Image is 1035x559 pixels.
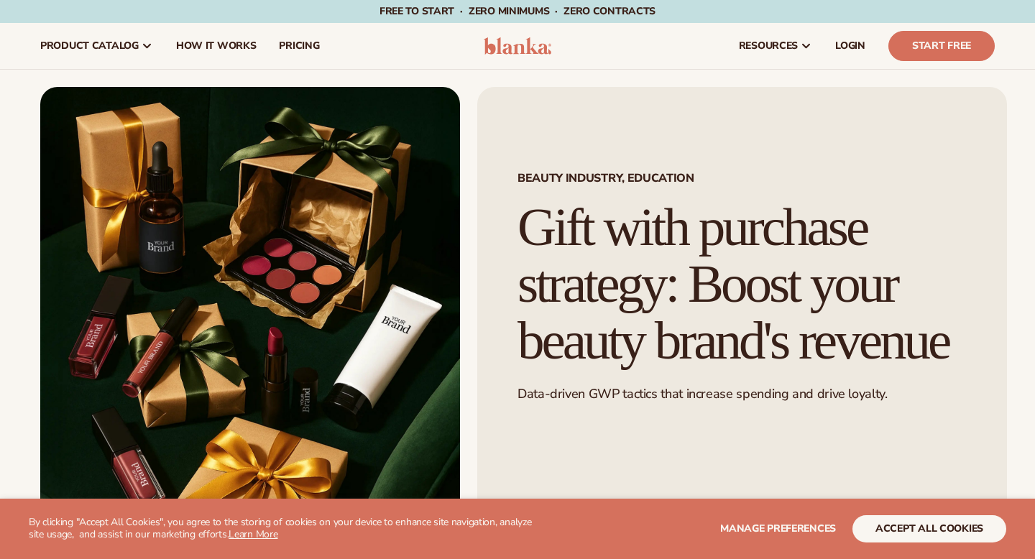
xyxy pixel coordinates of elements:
[517,199,967,369] h1: Gift with purchase strategy: Boost your beauty brand's revenue
[824,23,877,69] a: LOGIN
[739,40,798,52] span: resources
[29,517,540,541] p: By clicking "Accept All Cookies", you agree to the storing of cookies on your device to enhance s...
[517,172,967,184] span: Beauty industry, education
[40,40,139,52] span: product catalog
[229,527,277,541] a: Learn More
[484,37,552,55] img: logo
[40,87,460,551] img: Gift box display featuring branded beauty products including lip gloss, cream tube, face oil, and...
[379,4,655,18] span: Free to start · ZERO minimums · ZERO contracts
[720,515,836,542] button: Manage preferences
[279,40,319,52] span: pricing
[176,40,257,52] span: How It Works
[888,31,995,61] a: Start Free
[852,515,1006,542] button: accept all cookies
[267,23,331,69] a: pricing
[835,40,865,52] span: LOGIN
[517,385,888,402] span: Data-driven GWP tactics that increase spending and drive loyalty.
[165,23,268,69] a: How It Works
[727,23,824,69] a: resources
[720,522,836,535] span: Manage preferences
[29,23,165,69] a: product catalog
